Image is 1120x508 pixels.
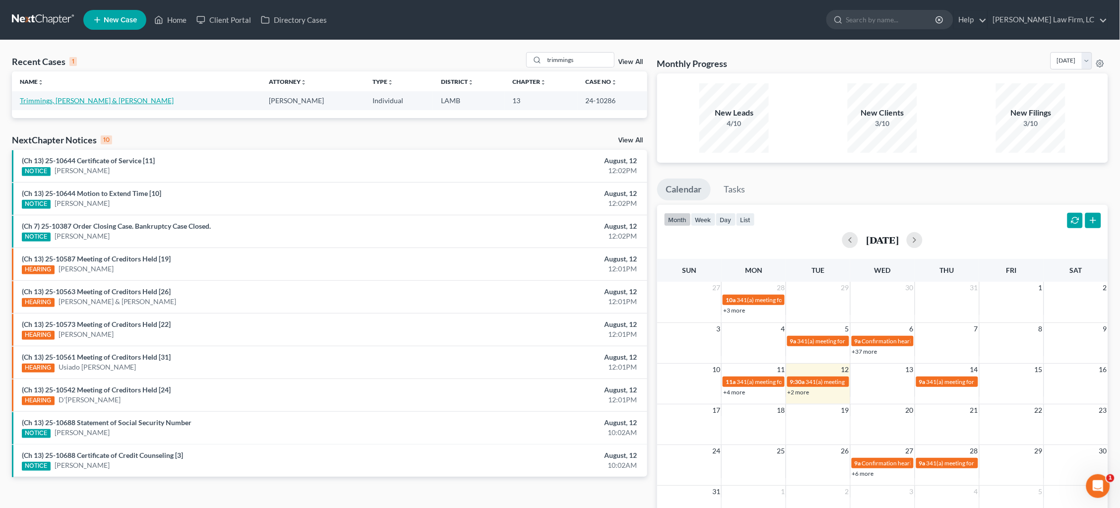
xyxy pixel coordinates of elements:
div: August, 12 [439,287,637,297]
span: 11 [776,364,786,376]
span: 30 [1098,445,1108,457]
div: HEARING [22,298,55,307]
div: August, 12 [439,352,637,362]
div: HEARING [22,364,55,373]
div: NOTICE [22,233,51,242]
a: Attorneyunfold_more [269,78,307,85]
a: Client Portal [191,11,256,29]
i: unfold_more [468,79,474,85]
div: August, 12 [439,156,637,166]
div: New Clients [848,107,917,119]
span: 9a [790,337,797,345]
a: (Ch 13) 25-10644 Motion to Extend Time [10] [22,189,161,197]
div: 10 [101,135,112,144]
div: August, 12 [439,221,637,231]
div: August, 12 [439,319,637,329]
span: Mon [745,266,762,274]
span: Thu [940,266,954,274]
span: 24 [711,445,721,457]
button: list [736,213,755,226]
span: 341(a) meeting for [PERSON_NAME] [737,296,832,304]
a: (Ch 13) 25-10688 Statement of Social Security Number [22,418,191,427]
div: 12:01PM [439,297,637,307]
div: NOTICE [22,429,51,438]
input: Search by name... [545,53,614,67]
span: 29 [840,282,850,294]
span: 23 [1098,404,1108,416]
div: New Leads [699,107,769,119]
span: 10a [726,296,736,304]
a: (Ch 13) 25-10587 Meeting of Creditors Held [19] [22,254,171,263]
a: (Ch 13) 25-10644 Certificate of Service [11] [22,156,155,165]
i: unfold_more [611,79,617,85]
button: week [691,213,716,226]
div: 12:01PM [439,329,637,339]
span: 31 [969,282,979,294]
span: 11a [726,378,736,385]
span: 341(a) meeting for [PERSON_NAME] [927,459,1022,467]
a: View All [619,59,643,65]
span: 9a [855,459,861,467]
span: 2 [1102,282,1108,294]
span: Sun [682,266,696,274]
span: 5 [1038,486,1044,498]
span: 25 [776,445,786,457]
span: 20 [905,404,915,416]
div: August, 12 [439,385,637,395]
button: day [716,213,736,226]
div: HEARING [22,265,55,274]
span: Sat [1070,266,1082,274]
a: Nameunfold_more [20,78,44,85]
i: unfold_more [388,79,394,85]
div: 12:02PM [439,231,637,241]
span: 9a [919,459,926,467]
div: August, 12 [439,254,637,264]
iframe: Intercom live chat [1086,474,1110,498]
span: 27 [905,445,915,457]
span: 9a [919,378,926,385]
div: 12:02PM [439,198,637,208]
span: 3 [715,323,721,335]
a: [PERSON_NAME] [55,198,110,208]
a: Case Nounfold_more [585,78,617,85]
div: 4/10 [699,119,769,128]
a: (Ch 13) 25-10688 Certificate of Credit Counseling [3] [22,451,183,459]
span: 13 [905,364,915,376]
span: Confirmation hearing for [PERSON_NAME] [862,459,975,467]
span: Wed [874,266,891,274]
div: August, 12 [439,189,637,198]
span: 1 [1107,474,1115,482]
span: Confirmation hearing for [PERSON_NAME] [862,337,975,345]
span: 28 [969,445,979,457]
a: Directory Cases [256,11,332,29]
span: 10 [711,364,721,376]
span: 26 [840,445,850,457]
a: D'[PERSON_NAME] [59,395,121,405]
div: 12:01PM [439,395,637,405]
td: [PERSON_NAME] [261,91,365,110]
h2: [DATE] [866,235,899,245]
a: +3 more [723,307,745,314]
a: Calendar [657,179,711,200]
a: Tasks [715,179,754,200]
td: 24-10286 [577,91,647,110]
a: View All [619,137,643,144]
span: Tue [812,266,825,274]
a: +37 more [852,348,877,355]
span: 6 [909,323,915,335]
a: (Ch 7) 25-10387 Order Closing Case. Bankruptcy Case Closed. [22,222,211,230]
span: 9 [1102,323,1108,335]
a: (Ch 13) 25-10573 Meeting of Creditors Held [22] [22,320,171,328]
div: Recent Cases [12,56,77,67]
input: Search by name... [846,10,937,29]
a: [PERSON_NAME] [55,460,110,470]
span: 9:30a [790,378,805,385]
div: August, 12 [439,418,637,428]
span: Fri [1006,266,1017,274]
span: 15 [1034,364,1044,376]
div: HEARING [22,331,55,340]
i: unfold_more [38,79,44,85]
a: Typeunfold_more [373,78,394,85]
div: HEARING [22,396,55,405]
span: 341(a) meeting for [PERSON_NAME] [798,337,893,345]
